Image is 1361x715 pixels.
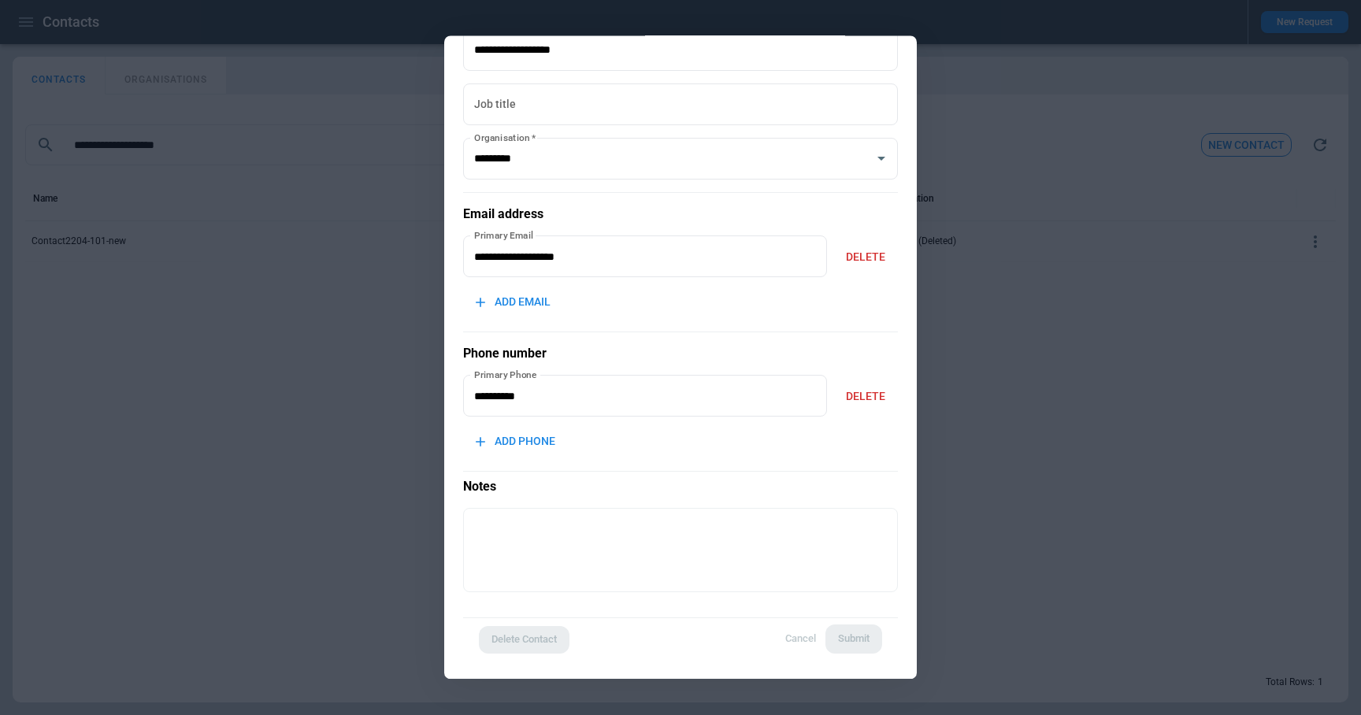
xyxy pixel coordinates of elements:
[833,380,898,413] button: DELETE
[463,206,898,223] h5: Email address
[463,471,898,495] p: Notes
[463,425,568,459] button: ADD PHONE
[474,131,536,144] label: Organisation
[474,229,534,243] label: Primary Email
[833,240,898,274] button: DELETE
[463,345,898,362] h5: Phone number
[474,22,506,35] label: Name
[463,286,563,320] button: ADD EMAIL
[870,148,892,170] button: Open
[474,369,537,382] label: Primary Phone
